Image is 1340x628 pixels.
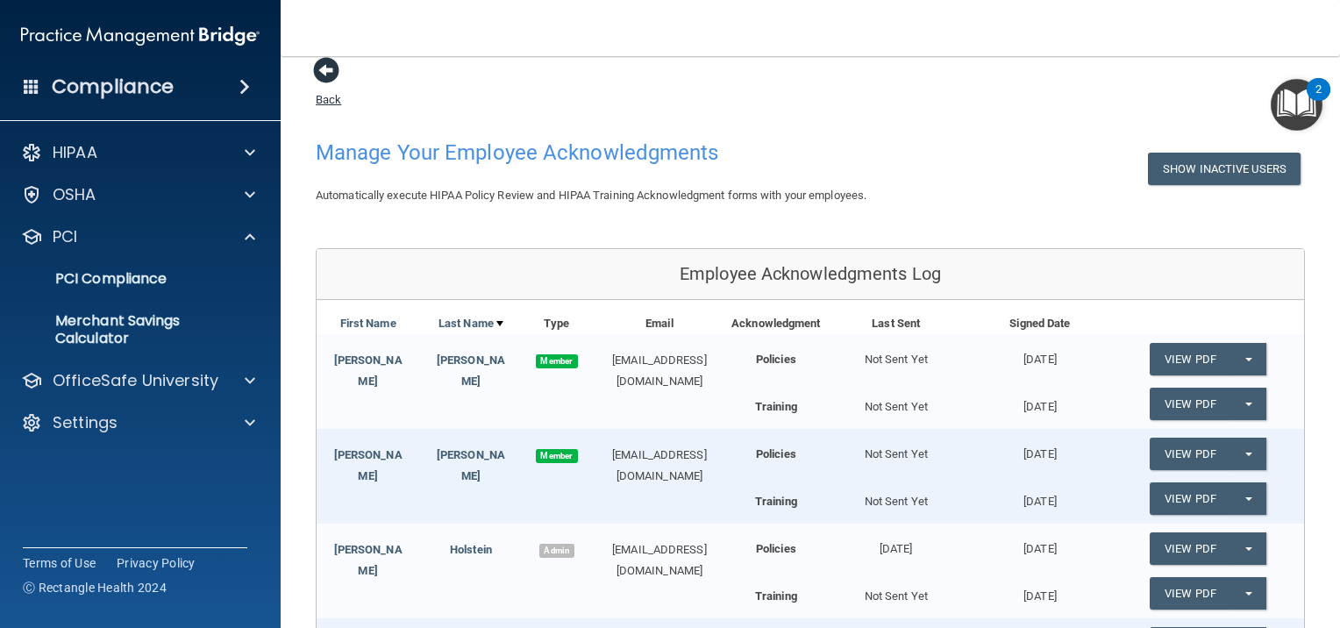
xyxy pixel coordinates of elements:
[53,184,96,205] p: OSHA
[117,554,196,572] a: Privacy Policy
[756,542,796,555] b: Policies
[52,75,174,99] h4: Compliance
[1252,528,1319,595] iframe: Drift Widget Chat Controller
[23,554,96,572] a: Terms of Use
[334,448,403,482] a: [PERSON_NAME]
[968,482,1112,512] div: [DATE]
[756,447,796,460] b: Policies
[591,313,728,334] div: Email
[334,543,403,577] a: [PERSON_NAME]
[755,589,797,603] b: Training
[824,429,968,465] div: Not Sent Yet
[755,400,797,413] b: Training
[21,18,260,54] img: PMB logo
[824,388,968,417] div: Not Sent Yet
[968,334,1112,370] div: [DATE]
[968,388,1112,417] div: [DATE]
[1150,532,1230,565] a: View PDF
[450,543,492,556] a: Holstein
[756,353,796,366] b: Policies
[53,226,77,247] p: PCI
[53,370,218,391] p: OfficeSafe University
[316,141,882,164] h4: Manage Your Employee Acknowledgments
[334,353,403,388] a: [PERSON_NAME]
[316,189,866,202] span: Automatically execute HIPAA Policy Review and HIPAA Training Acknowledgment forms with your emplo...
[21,184,255,205] a: OSHA
[11,270,251,288] p: PCI Compliance
[523,313,591,334] div: Type
[438,313,503,334] a: Last Name
[536,449,578,463] span: Member
[539,544,574,558] span: Admin
[23,579,167,596] span: Ⓒ Rectangle Health 2024
[536,354,578,368] span: Member
[340,313,396,334] a: First Name
[53,142,97,163] p: HIPAA
[21,226,255,247] a: PCI
[316,72,341,106] a: Back
[1150,388,1230,420] a: View PDF
[591,539,728,582] div: [EMAIL_ADDRESS][DOMAIN_NAME]
[53,412,118,433] p: Settings
[1150,482,1230,515] a: View PDF
[11,312,251,347] p: Merchant Savings Calculator
[591,445,728,487] div: [EMAIL_ADDRESS][DOMAIN_NAME]
[437,448,505,482] a: [PERSON_NAME]
[824,334,968,370] div: Not Sent Yet
[968,577,1112,607] div: [DATE]
[1315,89,1322,112] div: 2
[1150,343,1230,375] a: View PDF
[21,370,255,391] a: OfficeSafe University
[591,350,728,392] div: [EMAIL_ADDRESS][DOMAIN_NAME]
[728,313,823,334] div: Acknowledgment
[1150,438,1230,470] a: View PDF
[317,249,1304,300] div: Employee Acknowledgments Log
[1271,79,1322,131] button: Open Resource Center, 2 new notifications
[1148,153,1301,185] button: Show Inactive Users
[755,495,797,508] b: Training
[824,577,968,607] div: Not Sent Yet
[968,524,1112,560] div: [DATE]
[968,313,1112,334] div: Signed Date
[824,313,968,334] div: Last Sent
[21,142,255,163] a: HIPAA
[968,429,1112,465] div: [DATE]
[824,524,968,560] div: [DATE]
[1150,577,1230,610] a: View PDF
[824,482,968,512] div: Not Sent Yet
[437,353,505,388] a: [PERSON_NAME]
[21,412,255,433] a: Settings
